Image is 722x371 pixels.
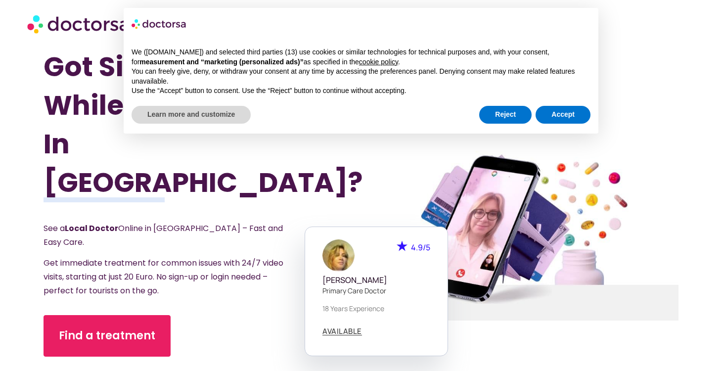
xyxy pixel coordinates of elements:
[44,47,314,202] h1: Got Sick While Traveling In [GEOGRAPHIC_DATA]?
[44,257,283,296] span: Get immediate treatment for common issues with 24/7 video visits, starting at just 20 Euro. No si...
[139,58,303,66] strong: measurement and “marketing (personalized ads)”
[44,223,283,248] span: See a Online in [GEOGRAPHIC_DATA] – Fast and Easy Care.
[322,285,430,296] p: Primary care doctor
[322,303,430,314] p: 18 years experience
[132,16,187,32] img: logo
[359,58,398,66] a: cookie policy
[132,67,590,86] p: You can freely give, deny, or withdraw your consent at any time by accessing the preferences pane...
[59,328,155,344] span: Find a treatment
[132,86,590,96] p: Use the “Accept” button to consent. Use the “Reject” button to continue without accepting.
[536,106,590,124] button: Accept
[132,106,251,124] button: Learn more and customize
[44,315,171,357] a: Find a treatment
[411,242,430,253] span: 4.9/5
[322,327,362,335] a: AVAILABLE
[132,47,590,67] p: We ([DOMAIN_NAME]) and selected third parties (13) use cookies or similar technologies for techni...
[65,223,118,234] strong: Local Doctor
[322,276,430,285] h5: [PERSON_NAME]
[479,106,532,124] button: Reject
